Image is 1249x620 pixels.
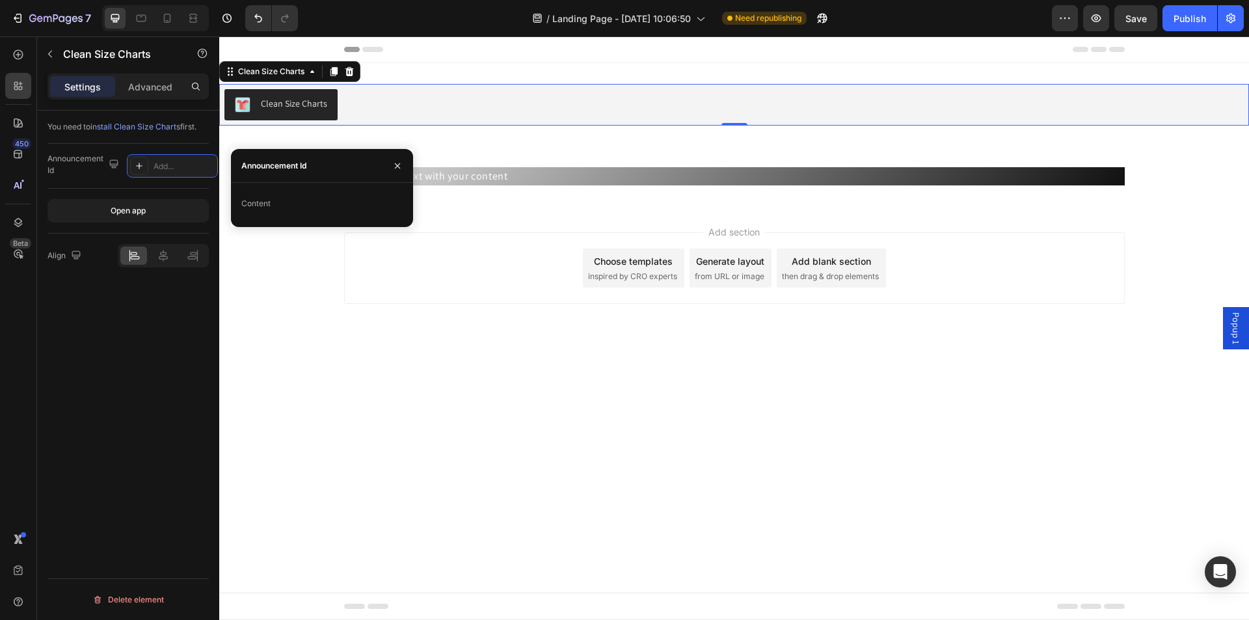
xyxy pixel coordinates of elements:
[47,589,209,610] button: Delete element
[92,592,164,608] div: Delete element
[63,46,174,62] p: Clean Size Charts
[5,53,118,84] button: Clean Size Charts
[47,121,209,133] div: You need to first.
[219,36,1249,620] iframe: Design area
[484,189,546,202] span: Add section
[128,80,172,94] p: Advanced
[90,122,180,131] span: install Clean Size Charts
[42,61,108,74] div: Clean Size Charts
[16,29,88,41] div: Clean Size Charts
[12,139,31,149] div: 450
[47,199,209,222] button: Open app
[375,218,453,232] div: Choose templates
[111,205,146,217] div: Open app
[735,12,801,24] span: Need republishing
[5,5,97,31] button: 7
[1125,13,1147,24] span: Save
[552,12,691,25] span: Landing Page - [DATE] 10:06:50
[125,131,906,149] div: Replace this text with your content
[154,161,215,172] div: Add...
[47,153,122,176] div: Announcement Id
[546,12,550,25] span: /
[477,218,545,232] div: Generate layout
[241,160,306,172] div: Announcement Id
[1114,5,1157,31] button: Save
[1010,276,1023,308] span: Popup 1
[64,80,101,94] p: Settings
[241,198,271,209] div: Content
[563,234,660,246] span: then drag & drop elements
[47,247,84,265] div: Align
[1162,5,1217,31] button: Publish
[85,10,91,26] p: 7
[1205,556,1236,587] div: Open Intercom Messenger
[1174,12,1206,25] div: Publish
[245,5,298,31] div: Undo/Redo
[10,238,31,249] div: Beta
[476,234,545,246] span: from URL or image
[369,234,458,246] span: inspired by CRO experts
[572,218,652,232] div: Add blank section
